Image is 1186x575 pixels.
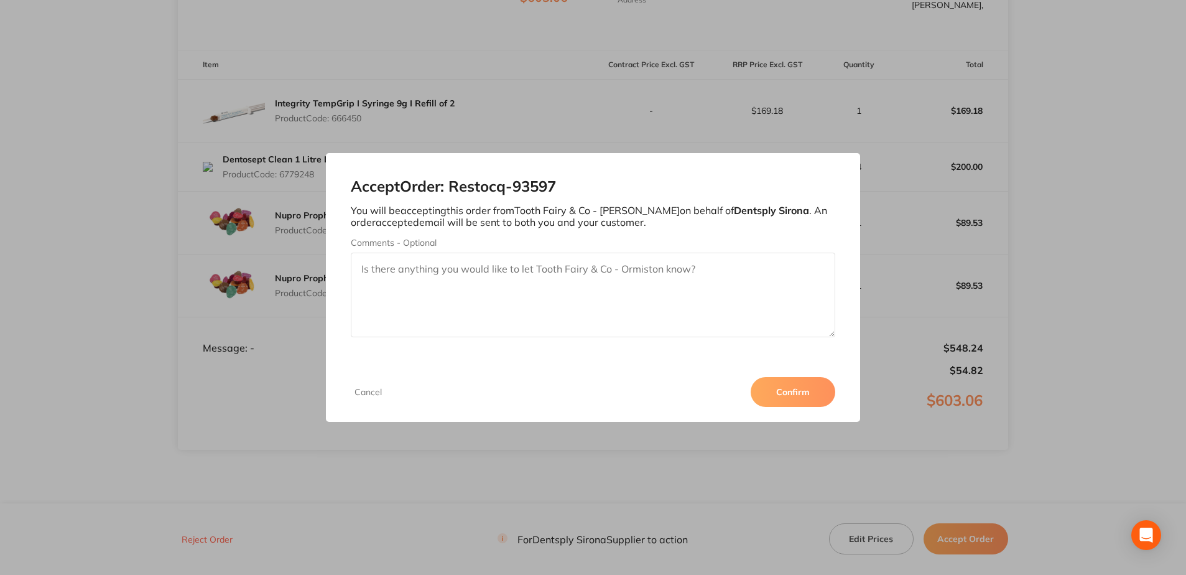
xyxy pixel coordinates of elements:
button: Confirm [751,377,835,407]
b: Dentsply Sirona [734,204,809,217]
p: You will be accepting this order from Tooth Fairy & Co - [PERSON_NAME] on behalf of . An order ac... [351,205,835,228]
label: Comments - Optional [351,238,835,248]
div: Open Intercom Messenger [1131,520,1161,550]
button: Cancel [351,386,386,398]
h2: Accept Order: Restocq- 93597 [351,178,835,195]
